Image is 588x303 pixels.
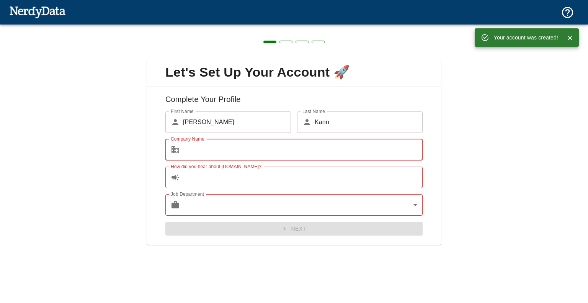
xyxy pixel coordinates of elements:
[494,31,558,44] div: Your account was created!
[171,108,194,115] label: First Name
[9,4,65,20] img: NerdyData.com
[171,191,204,197] label: Job Department
[556,1,579,24] button: Support and Documentation
[564,32,576,44] button: Close
[171,136,204,142] label: Company Name
[302,108,325,115] label: Last Name
[153,64,435,80] span: Let's Set Up Your Account 🚀
[153,93,435,111] h6: Complete Your Profile
[171,163,261,170] label: How did you hear about [DOMAIN_NAME]?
